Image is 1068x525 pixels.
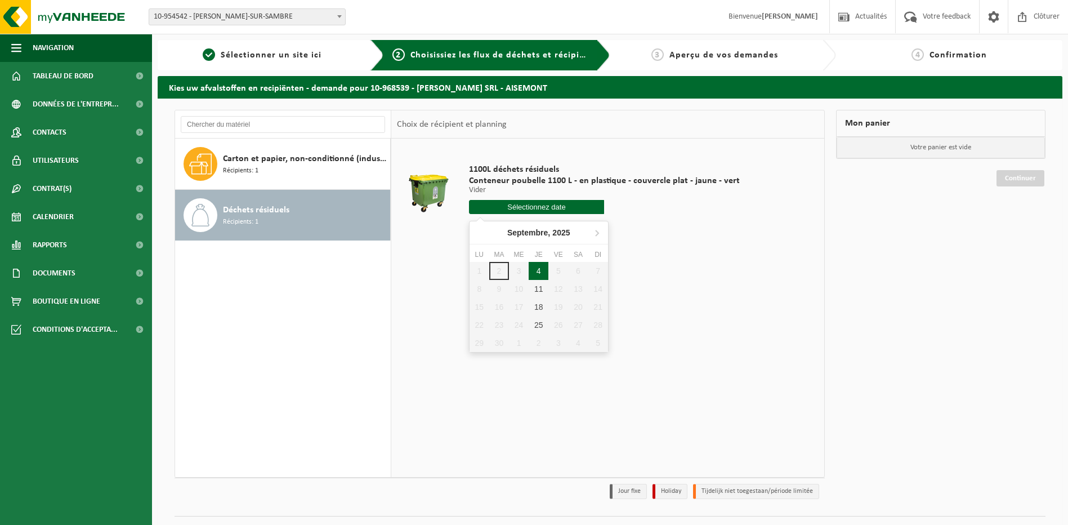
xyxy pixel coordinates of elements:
button: Déchets résiduels Récipients: 1 [175,190,391,241]
li: Tijdelijk niet toegestaan/période limitée [693,484,819,499]
span: Conditions d'accepta... [33,315,118,344]
span: Navigation [33,34,74,62]
strong: [PERSON_NAME] [762,12,818,21]
span: 1 [203,48,215,61]
li: Jour fixe [610,484,647,499]
div: 18 [529,298,548,316]
span: Rapports [33,231,67,259]
span: 4 [911,48,924,61]
i: 2025 [552,229,570,237]
div: Di [588,249,608,260]
p: Votre panier est vide [837,137,1045,158]
div: Je [529,249,548,260]
span: 10-954542 - SNEESSENS BERNARD - JEMEPPE-SUR-SAMBRE [149,8,346,25]
span: Aperçu de vos demandes [669,51,778,60]
div: Ma [489,249,509,260]
span: Contacts [33,118,66,146]
div: Choix de récipient et planning [391,110,512,139]
div: Me [509,249,529,260]
div: Lu [470,249,489,260]
span: Contrat(s) [33,175,72,203]
input: Chercher du matériel [181,116,385,133]
div: Septembre, [503,224,575,242]
span: Récipients: 1 [223,166,258,176]
span: Récipients: 1 [223,217,258,228]
span: 10-954542 - SNEESSENS BERNARD - JEMEPPE-SUR-SAMBRE [149,9,345,25]
span: Calendrier [33,203,74,231]
span: 1100L déchets résiduels [469,164,740,175]
div: Ve [548,249,568,260]
div: Mon panier [836,110,1045,137]
span: Utilisateurs [33,146,79,175]
div: 25 [529,316,548,334]
p: Vider [469,186,740,194]
div: 4 [529,262,548,280]
span: Boutique en ligne [33,287,100,315]
span: Conteneur poubelle 1100 L - en plastique - couvercle plat - jaune - vert [469,175,740,186]
span: Carton et papier, non-conditionné (industriel) [223,152,387,166]
a: Continuer [996,170,1044,186]
li: Holiday [653,484,687,499]
span: 3 [651,48,664,61]
span: Choisissiez les flux de déchets et récipients [410,51,598,60]
span: Données de l'entrepr... [33,90,119,118]
span: Sélectionner un site ici [221,51,321,60]
input: Sélectionnez date [469,200,605,214]
div: Sa [568,249,588,260]
h2: Kies uw afvalstoffen en recipiënten - demande pour 10-968539 - [PERSON_NAME] SRL - AISEMONT [158,76,1062,98]
a: 1Sélectionner un site ici [163,48,361,62]
button: Carton et papier, non-conditionné (industriel) Récipients: 1 [175,139,391,190]
div: 11 [529,280,548,298]
span: Tableau de bord [33,62,93,90]
span: Confirmation [930,51,987,60]
span: Déchets résiduels [223,203,289,217]
span: 2 [392,48,405,61]
span: Documents [33,259,75,287]
div: 2 [529,334,548,352]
